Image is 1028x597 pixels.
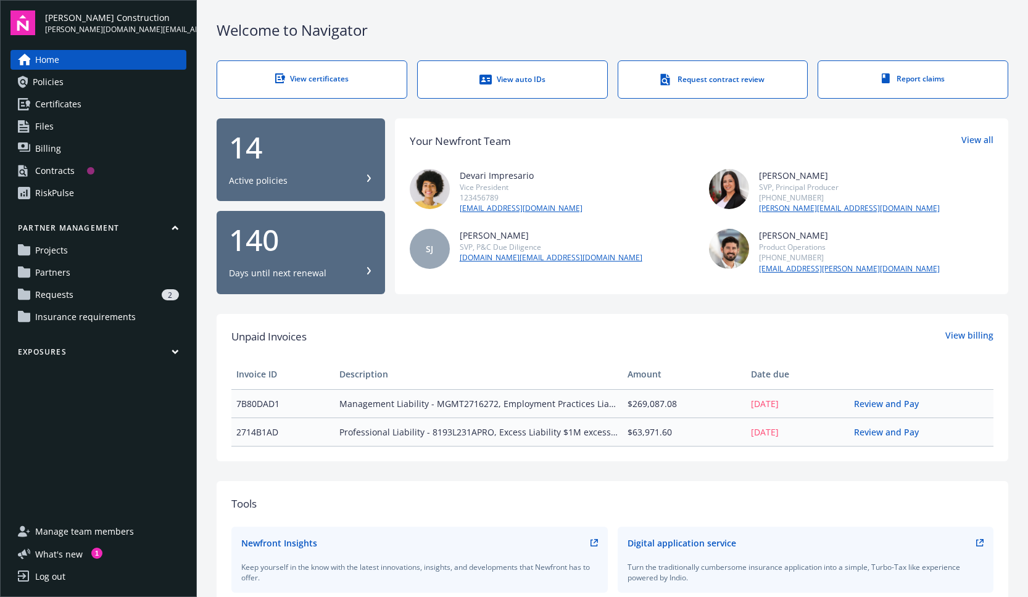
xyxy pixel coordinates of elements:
[241,562,598,583] div: Keep yourself in the know with the latest innovations, insights, and developments that Newfront h...
[759,242,940,252] div: Product Operations
[460,242,642,252] div: SVP, P&C Due Diligence
[746,360,849,389] th: Date due
[33,72,64,92] span: Policies
[10,50,186,70] a: Home
[241,537,317,550] div: Newfront Insights
[35,139,61,159] span: Billing
[35,183,74,203] div: RiskPulse
[242,73,382,84] div: View certificates
[643,73,783,86] div: Request contract review
[759,229,940,242] div: [PERSON_NAME]
[10,307,186,327] a: Insurance requirements
[35,117,54,136] span: Files
[410,169,450,209] img: photo
[45,11,186,24] span: [PERSON_NAME] Construction
[759,252,940,263] div: [PHONE_NUMBER]
[10,117,186,136] a: Files
[426,242,433,255] span: SJ
[10,263,186,282] a: Partners
[217,60,407,99] a: View certificates
[10,72,186,92] a: Policies
[460,169,582,182] div: Devari Impresario
[231,418,334,446] td: 2714B1AD
[231,389,334,418] td: 7B80DAD1
[460,203,582,214] a: [EMAIL_ADDRESS][DOMAIN_NAME]
[759,169,940,182] div: [PERSON_NAME]
[35,285,73,305] span: Requests
[618,60,808,99] a: Request contract review
[217,211,385,294] button: 140Days until next renewal
[759,182,940,192] div: SVP, Principal Producer
[623,360,746,389] th: Amount
[843,73,983,84] div: Report claims
[709,229,749,269] img: photo
[217,118,385,202] button: 14Active policies
[10,347,186,362] button: Exposures
[818,60,1008,99] a: Report claims
[623,418,746,446] td: $63,971.60
[339,426,618,438] span: Professional Liability - 8193L231APRO, Excess Liability $1M excess of $2M - XS (Laguna Niguel Pro...
[10,223,186,238] button: Partner management
[961,133,993,149] a: View all
[460,252,642,263] a: [DOMAIN_NAME][EMAIL_ADDRESS][DOMAIN_NAME]
[35,94,81,114] span: Certificates
[217,20,1008,41] div: Welcome to Navigator
[10,285,186,305] a: Requests2
[45,10,186,35] button: [PERSON_NAME] Construction[PERSON_NAME][DOMAIN_NAME][EMAIL_ADDRESS][PERSON_NAME][DOMAIN_NAME]
[339,397,618,410] span: Management Liability - MGMT2716272, Employment Practices Liability - DEPL18971387, Cyber - C955Y9...
[623,389,746,418] td: $269,087.08
[229,267,326,279] div: Days until next renewal
[759,192,940,203] div: [PHONE_NUMBER]
[91,548,102,559] div: 1
[854,398,929,410] a: Review and Pay
[945,329,993,345] a: View billing
[35,522,134,541] span: Manage team members
[231,329,307,345] span: Unpaid Invoices
[746,418,849,446] td: [DATE]
[854,426,929,438] a: Review and Pay
[628,537,736,550] div: Digital application service
[628,562,984,583] div: Turn the traditionally cumbersome insurance application into a simple, Turbo-Tax like experience ...
[35,241,68,260] span: Projects
[35,263,70,282] span: Partners
[35,307,136,327] span: Insurance requirements
[231,360,334,389] th: Invoice ID
[442,73,582,86] div: View auto IDs
[460,229,642,242] div: [PERSON_NAME]
[229,175,288,187] div: Active policies
[410,133,511,149] div: Your Newfront Team
[10,183,186,203] a: RiskPulse
[759,263,940,274] a: [EMAIL_ADDRESS][PERSON_NAME][DOMAIN_NAME]
[746,389,849,418] td: [DATE]
[759,203,940,214] a: [PERSON_NAME][EMAIL_ADDRESS][DOMAIN_NAME]
[10,10,35,35] img: navigator-logo.svg
[35,161,75,181] div: Contracts
[45,24,186,35] span: [PERSON_NAME][DOMAIN_NAME][EMAIL_ADDRESS][PERSON_NAME][DOMAIN_NAME]
[162,289,179,300] div: 2
[35,50,59,70] span: Home
[35,548,83,561] span: What ' s new
[229,133,373,162] div: 14
[35,567,65,587] div: Log out
[709,169,749,209] img: photo
[417,60,608,99] a: View auto IDs
[229,225,373,255] div: 140
[10,548,102,561] button: What's new1
[460,192,582,203] div: 123456789
[10,522,186,541] a: Manage team members
[10,161,186,181] a: Contracts
[231,496,993,512] div: Tools
[10,139,186,159] a: Billing
[460,182,582,192] div: Vice President
[10,94,186,114] a: Certificates
[10,241,186,260] a: Projects
[334,360,623,389] th: Description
